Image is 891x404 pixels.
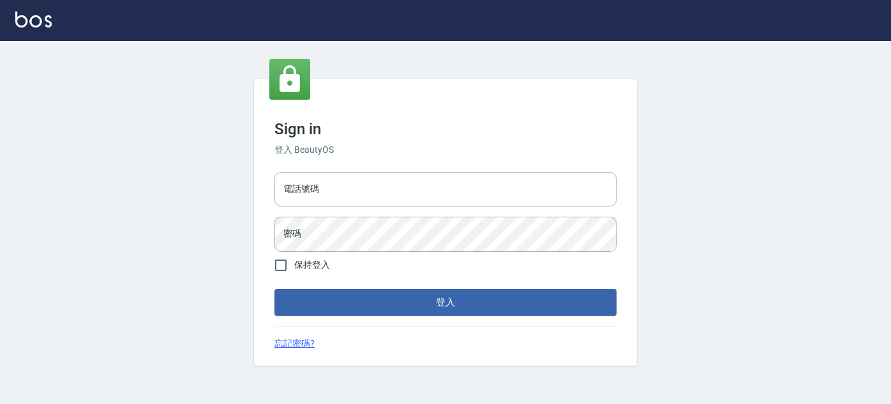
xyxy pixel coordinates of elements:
[15,12,52,27] img: Logo
[274,337,315,350] a: 忘記密碼?
[294,258,330,272] span: 保持登入
[274,143,617,157] h6: 登入 BeautyOS
[274,289,617,316] button: 登入
[274,120,617,138] h3: Sign in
